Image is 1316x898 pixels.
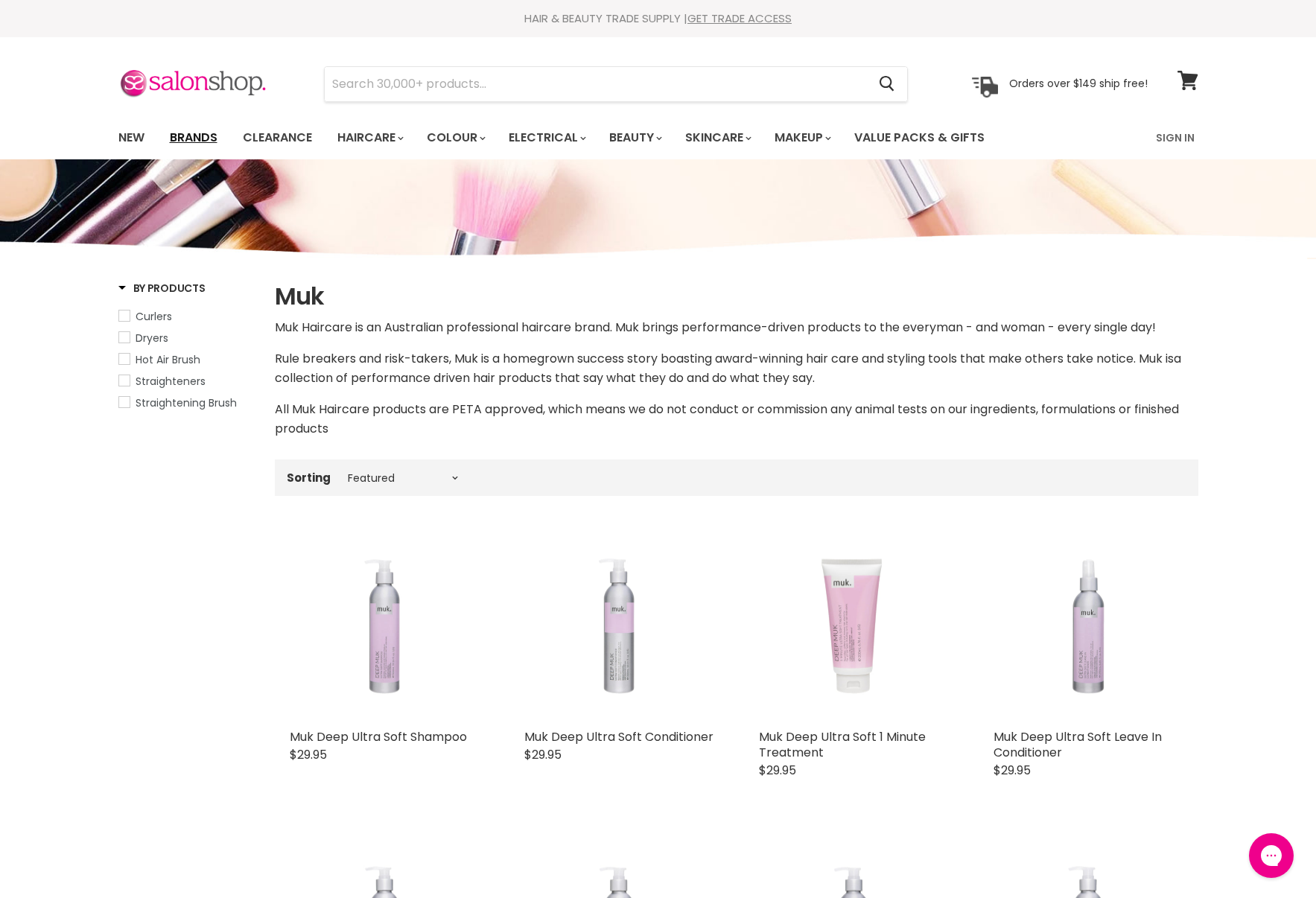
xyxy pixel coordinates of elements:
[325,67,868,101] input: Search
[524,532,714,722] img: Muk Deep Ultra Soft Conditioner
[290,728,467,745] a: Muk Deep Ultra Soft Shampoo
[1242,828,1301,883] iframe: Gorgias live chat messenger
[759,728,926,761] a: Muk Deep Ultra Soft 1 Minute Treatment
[118,281,206,296] h3: By Products
[1147,122,1204,153] a: Sign In
[498,122,595,153] a: Electrical
[994,762,1031,779] span: $29.95
[136,352,200,367] span: Hot Air Brush
[107,122,156,153] a: New
[674,122,760,153] a: Skincare
[100,11,1217,26] div: HAIR & BEAUTY TRADE SUPPLY |
[275,319,1156,336] span: Muk Haircare is an Australian professional haircare brand. Muk brings performance-driven products...
[136,331,168,345] span: Dryers
[232,122,323,153] a: Clearance
[994,728,1162,761] a: Muk Deep Ultra Soft Leave In Conditioner
[843,122,996,153] a: Value Packs & Gifts
[324,66,908,102] form: Product
[136,395,237,410] span: Straightening Brush
[759,532,949,722] img: Muk Deep Ultra Soft 1 Minute Treatment
[287,471,331,484] label: Sorting
[763,122,840,153] a: Makeup
[275,401,1179,437] span: All Muk Haircare products are PETA approved, which means we do not conduct or commission any anim...
[136,374,206,389] span: Straighteners
[598,122,671,153] a: Beauty
[687,10,792,26] a: GET TRADE ACCESS
[275,281,1198,312] h1: Muk
[107,116,1072,159] ul: Main menu
[524,728,713,745] a: Muk Deep Ultra Soft Conditioner
[136,309,172,324] span: Curlers
[994,532,1183,722] img: Muk Deep Ultra Soft Leave In Conditioner
[524,746,562,763] span: $29.95
[118,373,256,389] a: Straighteners
[118,395,256,411] a: Straightening Brush
[416,122,495,153] a: Colour
[759,762,796,779] span: $29.95
[290,746,327,763] span: $29.95
[1009,77,1148,90] p: Orders over $149 ship free!
[868,67,907,101] button: Search
[118,330,256,346] a: Dryers
[290,532,480,722] img: Muk Deep Ultra Soft Shampoo
[326,122,413,153] a: Haircare
[275,350,1174,367] span: Rule breakers and risk-takers, Muk is a homegrown success story boasting award-winning hair care ...
[159,122,229,153] a: Brands
[100,116,1217,159] nav: Main
[275,349,1198,388] p: a collection of performance driven hair products that say what they do and do what they say.
[118,351,256,368] a: Hot Air Brush
[118,308,256,325] a: Curlers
